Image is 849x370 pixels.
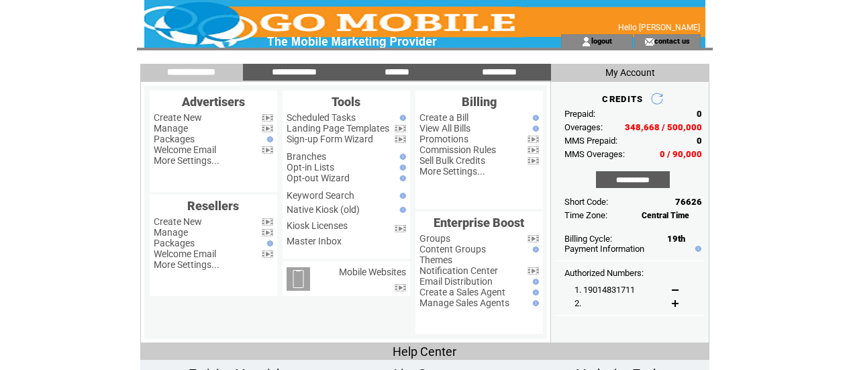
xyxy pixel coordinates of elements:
a: Native Kiosk (old) [287,204,360,215]
a: Email Distribution [419,276,493,287]
span: 0 [697,109,702,119]
img: video.png [262,146,273,154]
span: My Account [605,67,655,78]
a: Manage [154,227,188,238]
span: Advertisers [182,95,245,109]
img: contact_us_icon.gif [644,36,654,47]
a: Create a Bill [419,112,468,123]
img: help.gif [264,136,273,142]
img: video.png [395,225,406,232]
img: help.gif [530,289,539,295]
a: Commission Rules [419,144,496,155]
img: help.gif [397,115,406,121]
a: Packages [154,134,195,144]
a: More Settings... [419,166,485,177]
a: Keyword Search [287,190,354,201]
span: Overages: [564,122,603,132]
span: MMS Prepaid: [564,136,617,146]
a: Welcome Email [154,144,216,155]
img: video.png [262,114,273,122]
a: Create a Sales Agent [419,287,505,297]
span: Authorized Numbers: [564,268,644,278]
span: Time Zone: [564,210,607,220]
img: video.png [395,136,406,143]
span: 0 / 90,000 [660,149,702,159]
img: video.png [262,218,273,226]
img: account_icon.gif [581,36,591,47]
img: help.gif [397,193,406,199]
span: 2. [575,298,581,308]
a: Opt-out Wizard [287,173,350,183]
a: Kiosk Licenses [287,220,348,231]
span: Resellers [187,199,239,213]
img: video.png [262,229,273,236]
span: 348,668 / 500,000 [625,122,702,132]
span: Billing [462,95,497,109]
a: Create New [154,112,202,123]
a: contact us [654,36,690,45]
a: View All Bills [419,123,470,134]
img: video.png [395,125,406,132]
span: CREDITS [602,94,643,104]
img: help.gif [692,246,701,252]
span: 19th [667,234,685,244]
a: Landing Page Templates [287,123,389,134]
span: 0 [697,136,702,146]
img: video.png [528,235,539,242]
a: Groups [419,233,450,244]
a: Promotions [419,134,468,144]
a: Create New [154,216,202,227]
a: Manage [154,123,188,134]
img: video.png [262,125,273,132]
img: help.gif [530,246,539,252]
a: Sell Bulk Credits [419,155,485,166]
a: Welcome Email [154,248,216,259]
span: 76626 [675,197,702,207]
img: help.gif [397,154,406,160]
img: help.gif [264,240,273,246]
a: Payment Information [564,244,644,254]
span: Billing Cycle: [564,234,612,244]
span: 1. 19014831711 [575,285,635,295]
img: video.png [528,146,539,154]
img: help.gif [530,300,539,306]
img: help.gif [397,175,406,181]
span: Help Center [393,344,456,359]
img: help.gif [397,207,406,213]
span: Hello [PERSON_NAME] [618,23,700,32]
span: Prepaid: [564,109,595,119]
a: Manage Sales Agents [419,297,509,308]
a: Scheduled Tasks [287,112,356,123]
a: Packages [154,238,195,248]
a: Opt-in Lists [287,162,334,173]
img: mobile-websites.png [287,267,310,291]
img: help.gif [530,115,539,121]
img: video.png [262,250,273,258]
img: help.gif [530,279,539,285]
a: Sign-up Form Wizard [287,134,373,144]
a: Content Groups [419,244,486,255]
a: Mobile Websites [339,267,406,277]
a: logout [591,36,612,45]
img: video.png [395,284,406,291]
a: Master Inbox [287,236,342,246]
span: Short Code: [564,197,608,207]
img: help.gif [530,126,539,132]
span: Enterprise Boost [434,216,524,230]
img: video.png [528,136,539,143]
span: Tools [332,95,360,109]
img: help.gif [397,165,406,171]
a: Notification Center [419,265,498,276]
span: Central Time [642,211,689,220]
a: More Settings... [154,259,219,270]
img: video.png [528,267,539,275]
a: Themes [419,255,452,265]
span: MMS Overages: [564,149,625,159]
a: More Settings... [154,155,219,166]
img: video.png [528,157,539,165]
a: Branches [287,151,326,162]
